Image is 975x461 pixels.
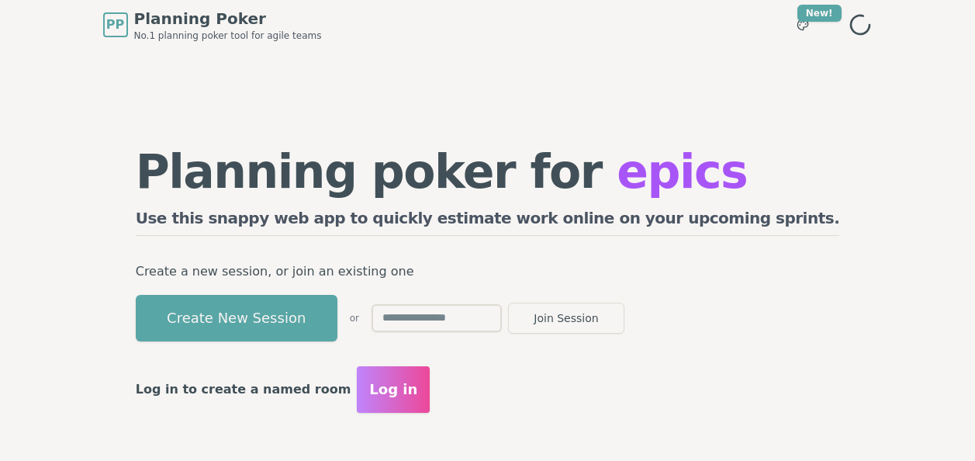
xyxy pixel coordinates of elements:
span: No.1 planning poker tool for agile teams [134,29,322,42]
button: Log in [357,366,430,413]
button: Join Session [508,303,624,334]
span: epics [617,144,747,199]
p: Create a new session, or join an existing one [136,261,840,282]
span: Log in [369,379,417,400]
span: PP [106,16,124,34]
p: Log in to create a named room [136,379,351,400]
span: Planning Poker [134,8,322,29]
h2: Use this snappy web app to quickly estimate work online on your upcoming sprints. [136,207,840,236]
span: or [350,312,359,324]
a: PPPlanning PokerNo.1 planning poker tool for agile teams [103,8,322,42]
button: New! [789,11,817,39]
div: New! [797,5,842,22]
button: Create New Session [136,295,337,341]
h1: Planning poker for [136,148,840,195]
